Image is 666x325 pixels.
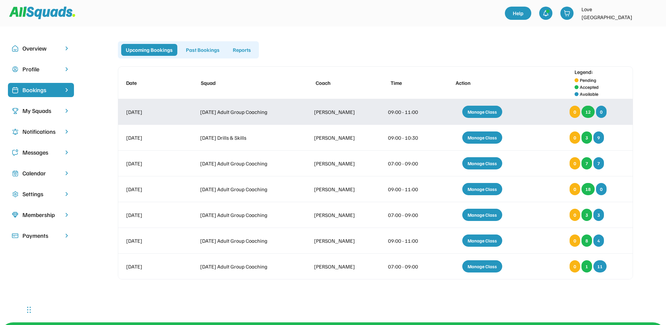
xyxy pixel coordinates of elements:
div: [PERSON_NAME] [314,237,364,245]
div: 1 [581,260,592,272]
div: [DATE] [126,211,176,219]
img: Icon%20copy%204.svg [12,128,18,135]
div: [PERSON_NAME] [314,211,364,219]
div: 07:00 - 09:00 [388,263,428,271]
img: chevron-right.svg [63,212,70,218]
img: chevron-right.svg [63,233,70,239]
div: Settings [22,190,59,199]
div: Legend: [575,68,593,76]
div: Manage Class [462,157,502,169]
div: [PERSON_NAME] [314,263,364,271]
img: LTPP_Logo_REV.jpeg [645,7,658,20]
div: [DATE] Adult Group Coaching [200,185,290,193]
div: [DATE] [126,134,176,142]
div: Manage Class [462,183,502,195]
div: 0 [570,209,580,221]
div: 7 [593,157,604,169]
div: My Squads [22,106,59,115]
div: [DATE] [126,185,176,193]
div: Overview [22,44,59,53]
img: Icon%20copy%208.svg [12,212,18,218]
div: 07:00 - 09:00 [388,211,428,219]
div: [PERSON_NAME] [314,108,364,116]
div: Payments [22,231,59,240]
div: Action [456,79,515,87]
div: 3 [581,131,592,144]
div: Manage Class [462,131,502,144]
div: 9 [593,131,604,144]
div: [DATE] Adult Group Coaching [200,263,290,271]
img: chevron-right.svg [63,170,70,176]
img: shopping-cart-01%20%281%29.svg [564,10,570,17]
div: 0 [570,131,580,144]
div: Bookings [22,86,59,94]
img: Icon%20copy%205.svg [12,149,18,156]
div: 0 [570,106,580,118]
div: 0 [596,183,607,195]
div: 0 [570,260,580,272]
div: 0 [570,183,580,195]
img: Icon%20copy%203.svg [12,108,18,114]
div: Notifications [22,127,59,136]
div: [DATE] Adult Group Coaching [200,237,290,245]
div: Time [391,79,431,87]
div: 09:00 - 11:00 [388,237,428,245]
div: [DATE] Adult Group Coaching [200,211,290,219]
div: 4 [593,235,604,247]
div: Reports [228,44,256,56]
img: chevron-right.svg [63,108,70,114]
div: [PERSON_NAME] [314,134,364,142]
div: 0 [570,157,580,169]
img: Icon%20%2815%29.svg [12,233,18,239]
div: [PERSON_NAME] [314,185,364,193]
div: 12 [581,106,595,118]
img: chevron-right.svg [63,149,70,156]
img: chevron-right.svg [63,128,70,135]
div: [DATE] [126,263,176,271]
div: 3 [581,209,592,221]
div: Manage Class [462,260,502,272]
div: Upcoming Bookings [121,44,177,56]
img: Icon%20%2819%29.svg [12,87,18,93]
div: [DATE] [126,160,176,167]
img: user-circle.svg [12,66,18,73]
img: bell-03%20%281%29.svg [543,10,549,17]
div: Past Bookings [181,44,224,56]
div: Messages [22,148,59,157]
div: Love [GEOGRAPHIC_DATA] [581,5,641,21]
img: chevron-right%20copy%203.svg [63,87,70,93]
div: 7 [581,157,592,169]
div: 8 [581,235,592,247]
div: 0 [570,235,580,247]
div: Pending [580,77,596,84]
img: Icon%20copy%2016.svg [12,191,18,198]
div: Profile [22,65,59,74]
div: [DATE] [126,237,176,245]
div: Date [126,79,176,87]
div: Available [580,90,598,97]
div: [DATE] Adult Group Coaching [200,108,290,116]
div: 0 [596,106,607,118]
div: Coach [316,79,366,87]
div: 11 [593,260,607,272]
div: [DATE] Drills & Skills [200,134,290,142]
div: 09:00 - 10:30 [388,134,428,142]
div: 3 [593,209,604,221]
div: 09:00 - 11:00 [388,108,428,116]
img: chevron-right.svg [63,45,70,52]
img: Squad%20Logo.svg [9,7,75,19]
img: Icon%20copy%207.svg [12,170,18,177]
div: [PERSON_NAME] [314,160,364,167]
div: Calendar [22,169,59,178]
div: Membership [22,210,59,219]
img: chevron-right.svg [63,191,70,197]
div: Manage Class [462,106,502,118]
div: [DATE] [126,108,176,116]
div: 09:00 - 11:00 [388,185,428,193]
a: Help [505,7,531,20]
div: [DATE] Adult Group Coaching [200,160,290,167]
div: Squad [201,79,291,87]
div: 07:00 - 09:00 [388,160,428,167]
img: Icon%20copy%2010.svg [12,45,18,52]
div: Manage Class [462,235,502,247]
